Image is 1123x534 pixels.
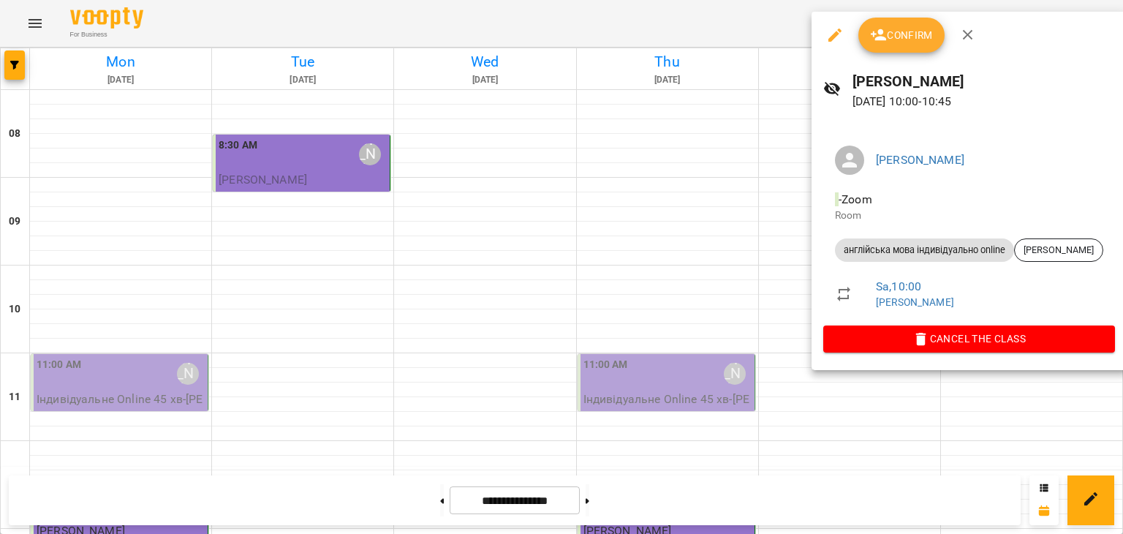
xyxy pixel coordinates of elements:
span: [PERSON_NAME] [1015,244,1103,257]
a: [PERSON_NAME] [876,153,964,167]
div: [PERSON_NAME] [1014,238,1103,262]
span: - Zoom [835,192,875,206]
p: [DATE] 10:00 - 10:45 [852,93,1115,110]
h6: [PERSON_NAME] [852,70,1115,93]
a: [PERSON_NAME] [876,296,954,308]
p: Room [835,208,1103,223]
a: Sa , 10:00 [876,279,921,293]
span: Cancel the class [835,330,1103,347]
span: англійська мова індивідуально online [835,244,1014,257]
button: Confirm [858,18,945,53]
button: Cancel the class [823,326,1115,352]
span: Confirm [870,26,933,44]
